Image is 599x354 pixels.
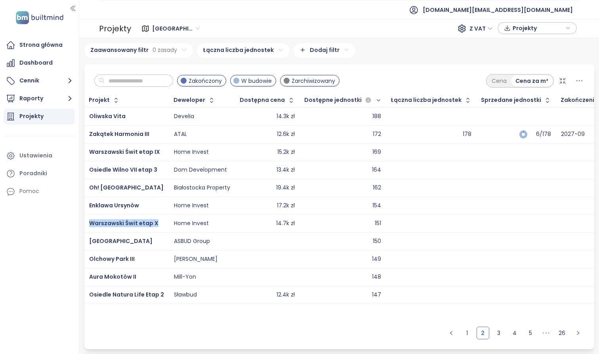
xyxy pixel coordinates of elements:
[423,0,573,19] span: [DOMAIN_NAME][EMAIL_ADDRESS][DOMAIN_NAME]
[277,113,295,120] div: 14.3k zł
[4,109,75,124] a: Projekty
[373,184,381,191] div: 162
[556,327,568,339] li: 26
[4,148,75,164] a: Ustawienia
[531,132,551,137] div: 6/178
[89,291,164,299] a: Osiedle Natura Life Etap 2
[19,151,52,161] div: Ustawienia
[372,274,381,281] div: 148
[556,327,568,339] a: 26
[449,331,454,335] span: left
[99,21,131,36] div: Projekty
[277,291,295,299] div: 12.4k zł
[508,327,521,339] li: 4
[174,98,205,103] div: Deweloper
[461,327,473,339] a: 1
[372,256,381,263] div: 149
[19,168,47,178] div: Poradniki
[174,291,197,299] div: Sławbud
[4,37,75,53] a: Strona główna
[89,166,157,174] a: Osiedle Wilno VII etap 3
[19,40,63,50] div: Strona główna
[445,327,458,339] li: Poprzednia strona
[477,327,489,339] li: 2
[89,273,136,281] a: Aura Mokotów II
[540,327,553,339] span: •••
[294,43,355,58] div: Dodaj filtr
[4,184,75,199] div: Pomoc
[492,327,505,339] li: 3
[240,98,285,103] div: Dostępna cena
[461,327,473,339] li: 1
[4,73,75,89] button: Cennik
[189,77,222,85] span: Zakończony
[373,238,381,245] div: 150
[276,184,295,191] div: 19.4k zł
[89,237,153,245] a: [GEOGRAPHIC_DATA]
[511,75,553,86] div: Cena za m²
[277,131,295,138] div: 12.6k zł
[89,201,139,209] a: Enklawa Ursynów
[84,43,193,58] div: Zaawansowany filtr
[304,96,373,105] div: Dostępne jednostki
[4,166,75,182] a: Poradniki
[372,291,381,299] div: 147
[391,98,462,103] div: Łączna liczba jednostek
[572,327,584,339] li: Następna strona
[174,256,217,263] div: [PERSON_NAME]
[276,220,295,227] div: 14.7k zł
[89,98,110,103] div: Projekt
[572,327,584,339] button: right
[89,112,126,120] a: Oliwska Vita
[174,274,196,281] div: Mill-Yon
[89,219,158,227] a: Warszawski Świt etap X
[89,255,135,263] a: Olchowy Park III
[174,220,209,227] div: Home Invest
[372,166,381,174] div: 164
[153,46,177,54] span: 0 zasady
[469,23,493,34] span: Z VAT
[463,131,471,138] div: 178
[13,10,66,26] img: logo
[277,149,295,156] div: 15.2k zł
[513,22,564,34] span: Projekty
[277,166,295,174] div: 13.4k zł
[89,148,160,156] span: Warszawski Świt etap IX
[89,130,149,138] a: Zakątek Harmonia III
[372,113,381,120] div: 188
[174,238,210,245] div: ASBUD Group
[477,327,489,339] a: 2
[174,131,187,138] div: ATAL
[292,77,335,85] span: Zarchiwizowany
[89,184,164,191] a: Oh! [GEOGRAPHIC_DATA]
[372,202,381,209] div: 154
[561,131,585,138] div: 2027-09
[174,184,230,191] div: Białostocka Property
[174,202,209,209] div: Home Invest
[174,149,209,156] div: Home Invest
[525,327,536,339] a: 5
[152,23,200,34] span: Warszawa
[375,220,381,227] div: 151
[19,186,39,196] div: Pomoc
[203,46,274,54] div: Łączna liczba jednostek
[524,327,537,339] li: 5
[174,166,227,174] div: Dom Development
[502,22,572,34] div: button
[19,111,44,121] div: Projekty
[481,98,541,103] span: Sprzedane jednostki
[445,327,458,339] button: left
